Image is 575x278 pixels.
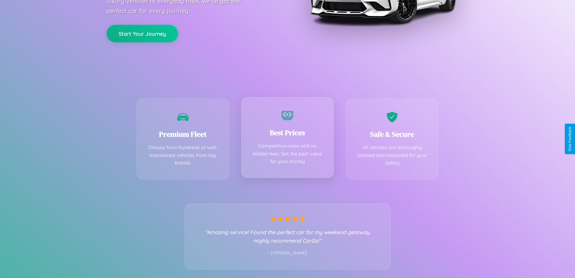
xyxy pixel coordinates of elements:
p: Competitive rates with no hidden fees. Get the best value for your money [251,142,324,165]
div: Give Feedback [568,127,572,151]
button: Start Your Journey [107,25,178,42]
h3: Premium Fleet [146,129,220,139]
p: Choose from hundreds of well-maintained vehicles from top brands [146,144,220,167]
h3: Best Prices [251,128,324,138]
p: "Amazing service! Found the perfect car for my weekend getaway. Highly recommend CarGo!" [197,228,378,245]
p: - [PERSON_NAME] [197,249,378,257]
h3: Safe & Secure [355,129,429,139]
p: All vehicles are thoroughly cleaned and inspected for your safety [355,144,429,167]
